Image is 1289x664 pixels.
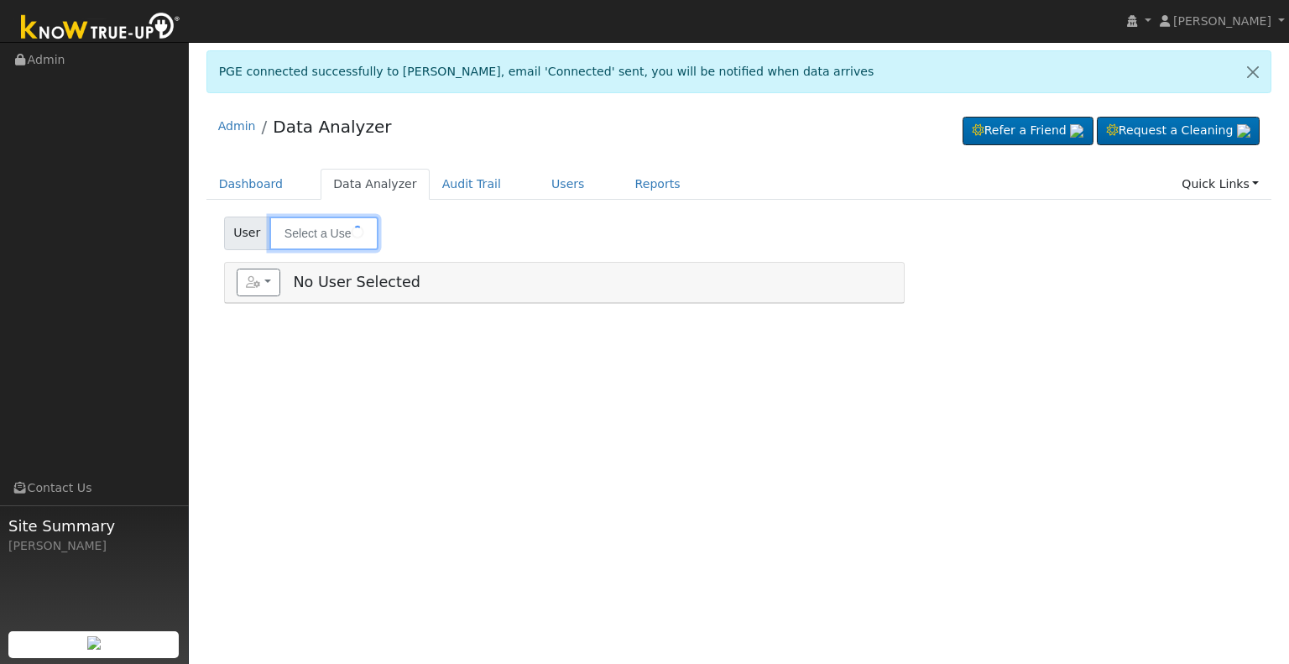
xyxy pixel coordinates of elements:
[8,537,180,555] div: [PERSON_NAME]
[1070,124,1083,138] img: retrieve
[8,515,180,537] span: Site Summary
[963,117,1093,145] a: Refer a Friend
[224,217,270,250] span: User
[321,169,430,200] a: Data Analyzer
[237,269,892,297] h5: No User Selected
[87,636,101,650] img: retrieve
[623,169,693,200] a: Reports
[430,169,514,200] a: Audit Trail
[1237,124,1250,138] img: retrieve
[13,9,189,47] img: Know True-Up
[1173,14,1271,28] span: [PERSON_NAME]
[273,117,391,137] a: Data Analyzer
[539,169,598,200] a: Users
[218,119,256,133] a: Admin
[206,50,1272,93] div: PGE connected successfully to [PERSON_NAME], email 'Connected' sent, you will be notified when da...
[206,169,296,200] a: Dashboard
[1235,51,1271,92] a: Close
[1169,169,1271,200] a: Quick Links
[1097,117,1260,145] a: Request a Cleaning
[269,217,378,250] input: Select a User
